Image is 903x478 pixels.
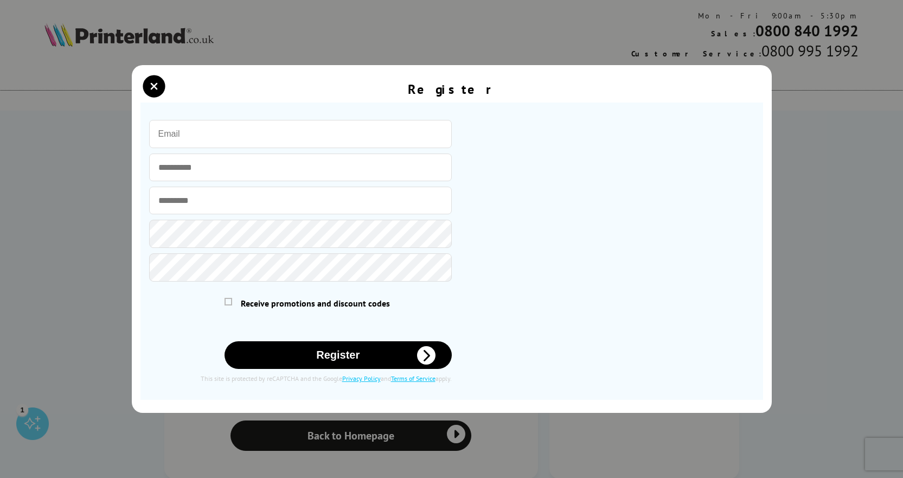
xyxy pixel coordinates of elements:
[146,78,162,94] button: close modal
[391,374,436,383] a: Terms of Service
[149,374,452,383] div: This site is protected by reCAPTCHA and the Google and apply.
[241,298,390,309] span: Receive promotions and discount codes
[408,81,495,98] div: Register
[225,341,452,369] button: Register
[342,374,381,383] a: Privacy Policy
[149,120,452,148] input: Email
